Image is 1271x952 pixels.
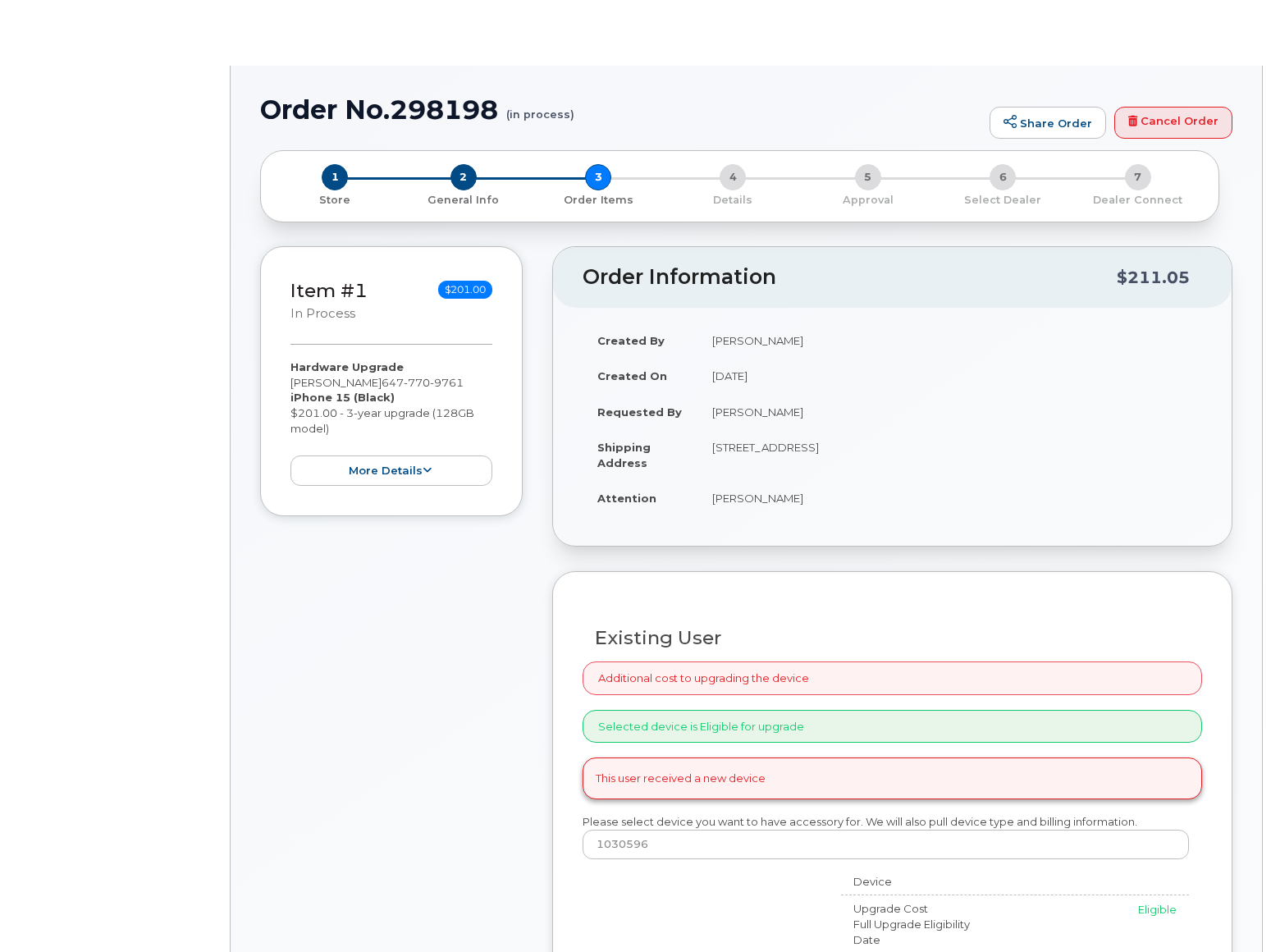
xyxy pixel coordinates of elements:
div: Eligible [998,902,1177,918]
button: more details [290,455,492,486]
td: [STREET_ADDRESS] [697,429,1202,480]
strong: Requested By [597,405,682,419]
span: 2 [450,164,477,190]
td: [PERSON_NAME] [697,480,1202,516]
div: Full Upgrade Eligibility Date [841,917,986,947]
p: Store [281,193,389,208]
strong: Hardware Upgrade [290,360,404,373]
div: [PERSON_NAME] $201.00 - 3-year upgrade (128GB model) [290,359,492,486]
div: Device [841,874,986,890]
span: 647 [382,376,464,389]
div: Please select device you want to have accessory for. We will also pull device type and billing in... [583,814,1202,859]
a: Share Order [990,107,1106,140]
h1: Order No.298198 [260,95,981,124]
span: $201.00 [438,281,492,299]
td: [DATE] [697,358,1202,394]
strong: Shipping Address [597,441,651,469]
h3: Existing User [595,628,1190,648]
div: Additional cost to upgrading the device [583,661,1202,695]
strong: iPhone 15 (Black) [290,391,395,404]
strong: Attention [597,492,656,505]
div: $211.05 [1117,262,1190,293]
p: General Info [402,193,523,208]
strong: Created By [597,334,665,347]
td: [PERSON_NAME] [697,323,1202,359]
small: in process [290,306,355,321]
div: Upgrade Cost [841,901,986,917]
div: Selected device is Eligible for upgrade [583,710,1202,744]
a: Item #1 [290,279,368,302]
a: Cancel Order [1114,107,1232,140]
a: 2 General Info [395,190,530,208]
span: 1 [322,164,348,190]
a: 1 Store [274,190,395,208]
h2: Order Information [583,266,1117,289]
span: 770 [404,376,430,389]
small: (in process) [506,95,574,121]
span: 9761 [430,376,464,389]
div: This user received a new device [583,757,1202,799]
strong: Created On [597,369,667,382]
td: [PERSON_NAME] [697,394,1202,430]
